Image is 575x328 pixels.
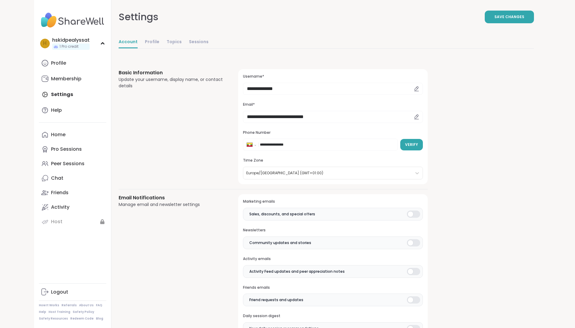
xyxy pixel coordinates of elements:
a: Topics [167,36,182,48]
a: Logout [39,285,106,299]
div: Peer Sessions [51,160,85,167]
a: Chat [39,171,106,185]
a: How It Works [39,303,59,307]
button: Verify [400,139,423,150]
div: Logout [51,289,68,295]
span: Sales, discounts, and special offers [249,211,315,217]
span: Save Changes [494,14,524,20]
div: Update your username, display name, or contact details [119,76,224,89]
span: Community updates and stories [249,240,311,246]
h3: Basic Information [119,69,224,76]
h3: Username* [243,74,423,79]
h3: Newsletters [243,228,423,233]
span: h [43,40,46,47]
a: Peer Sessions [39,156,106,171]
span: Activity Feed updates and peer appreciation notes [249,269,345,274]
h3: Friends emails [243,285,423,290]
h3: Phone Number [243,130,423,135]
div: Settings [119,10,158,24]
div: Host [51,218,62,225]
a: FAQ [96,303,102,307]
a: Referrals [62,303,77,307]
h3: Email* [243,102,423,107]
div: Profile [51,60,66,66]
div: Friends [51,189,69,196]
div: Activity [51,204,69,211]
div: hskidpealyssat [52,37,90,43]
a: Activity [39,200,106,214]
h3: Daily session digest [243,314,423,319]
a: Home [39,127,106,142]
span: 1 Pro credit [59,44,78,49]
div: Chat [51,175,63,182]
a: Profile [145,36,159,48]
a: Friends [39,185,106,200]
div: Membership [51,76,81,82]
a: Host Training [49,310,70,314]
a: Redeem Code [70,317,94,321]
a: About Us [79,303,94,307]
a: Pro Sessions [39,142,106,156]
a: Safety Policy [73,310,94,314]
a: Sessions [189,36,209,48]
a: Help [39,103,106,117]
button: Save Changes [485,11,534,23]
div: Pro Sessions [51,146,82,153]
div: Manage email and newsletter settings [119,201,224,208]
div: Home [51,131,65,138]
span: Verify [405,142,418,147]
img: ShareWell Nav Logo [39,10,106,31]
a: Host [39,214,106,229]
a: Profile [39,56,106,70]
span: Friend requests and updates [249,297,303,303]
h3: Email Notifications [119,194,224,201]
a: Membership [39,72,106,86]
a: Help [39,310,46,314]
a: Safety Resources [39,317,68,321]
h3: Time Zone [243,158,423,163]
a: Blog [96,317,103,321]
h3: Marketing emails [243,199,423,204]
a: Account [119,36,138,48]
div: Help [51,107,62,114]
h3: Activity emails [243,256,423,262]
